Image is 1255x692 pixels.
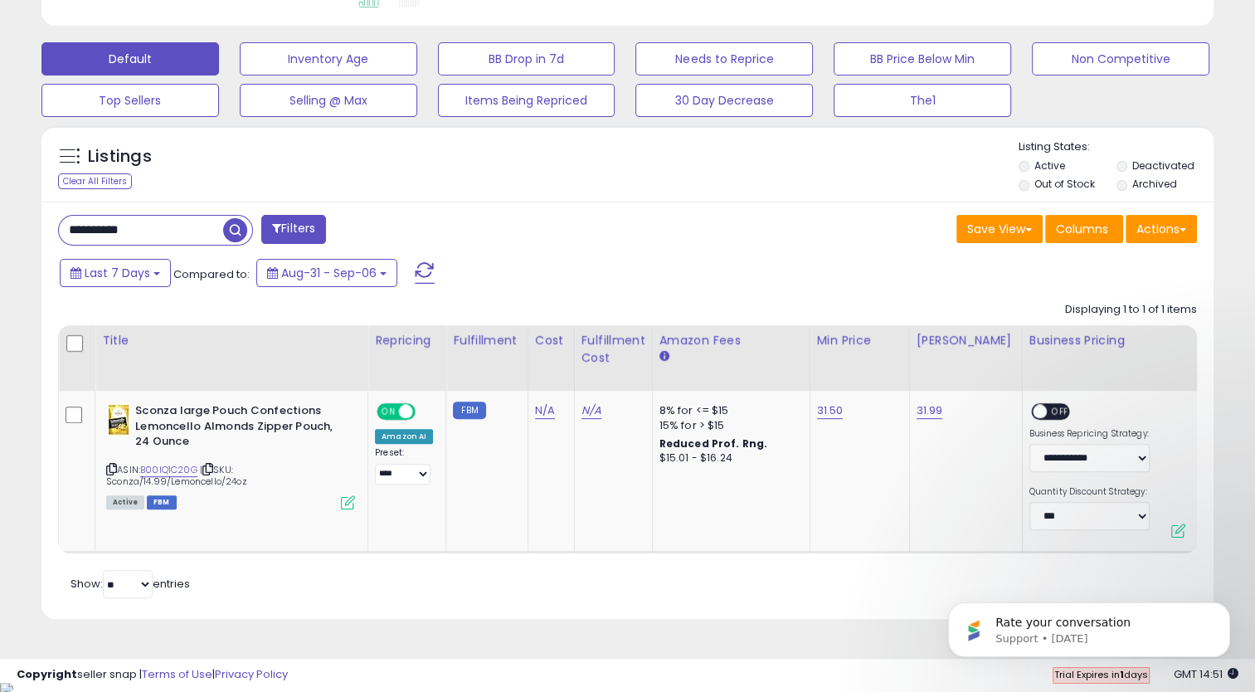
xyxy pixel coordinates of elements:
button: BB Drop in 7d [438,42,615,76]
b: Sconza large Pouch Confections Lemoncello Almonds Zipper Pouch, 24 Ounce [135,403,337,454]
div: Displaying 1 to 1 of 1 items [1065,302,1197,318]
button: The1 [834,84,1011,117]
label: Business Repricing Strategy: [1029,428,1150,440]
div: Amazon Fees [659,332,803,349]
div: Fulfillment [453,332,520,349]
b: Reduced Prof. Rng. [659,436,768,451]
button: Needs to Reprice [635,42,813,76]
span: All listings currently available for purchase on Amazon [106,495,144,509]
p: Listing States: [1019,139,1214,155]
strong: Copyright [17,666,77,682]
small: FBM [453,402,485,419]
div: Clear All Filters [58,173,132,189]
div: Preset: [375,447,433,485]
button: Columns [1045,215,1123,243]
div: Min Price [817,332,902,349]
button: Inventory Age [240,42,417,76]
a: N/A [535,402,555,419]
label: Archived [1132,177,1177,191]
label: Quantity Discount Strategy: [1029,486,1150,498]
button: Selling @ Max [240,84,417,117]
div: Business Pricing [1029,332,1198,349]
div: Title [102,332,361,349]
a: N/A [581,402,601,419]
button: Save View [956,215,1043,243]
div: ASIN: [106,403,355,508]
img: 413dcRNC4BL._SL40_.jpg [106,403,131,436]
button: Top Sellers [41,84,219,117]
div: Repricing [375,332,439,349]
button: Last 7 Days [60,259,171,287]
span: Columns [1056,221,1108,237]
div: [PERSON_NAME] [917,332,1015,349]
span: Last 7 Days [85,265,150,281]
a: Terms of Use [142,666,212,682]
button: 30 Day Decrease [635,84,813,117]
button: Default [41,42,219,76]
label: Deactivated [1132,158,1194,173]
label: Out of Stock [1034,177,1095,191]
span: | SKU: Sconza/14.99/Lemoncello/24oz [106,463,247,488]
div: Amazon AI [375,429,433,444]
iframe: Intercom notifications message [923,568,1255,684]
a: Privacy Policy [215,666,288,682]
span: OFF [1047,405,1073,419]
span: OFF [413,405,440,419]
label: Active [1034,158,1065,173]
span: ON [378,405,399,419]
a: 31.99 [917,402,943,419]
span: Aug-31 - Sep-06 [281,265,377,281]
h5: Listings [88,145,152,168]
button: Actions [1126,215,1197,243]
div: 15% for > $15 [659,418,797,433]
a: B00IQ1C20G [140,463,197,477]
div: 8% for <= $15 [659,403,797,418]
button: Filters [261,215,326,244]
span: Compared to: [173,266,250,282]
small: Amazon Fees. [659,349,669,364]
span: Show: entries [71,576,190,592]
span: FBM [147,495,177,509]
div: seller snap | | [17,667,288,683]
button: Non Competitive [1032,42,1209,76]
div: Cost [535,332,567,349]
button: BB Price Below Min [834,42,1011,76]
a: 31.50 [817,402,844,419]
div: Fulfillment Cost [581,332,645,367]
button: Aug-31 - Sep-06 [256,259,397,287]
div: $15.01 - $16.24 [659,451,797,465]
button: Items Being Repriced [438,84,615,117]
